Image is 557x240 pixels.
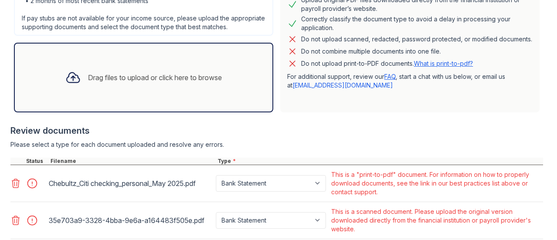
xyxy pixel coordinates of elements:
a: What is print-to-pdf? [414,60,473,67]
div: This is a "print-to-pdf" document. For information on how to properly download documents, see the... [331,170,541,196]
div: Please select a type for each document uploaded and resolve any errors. [10,140,543,149]
div: Correctly classify the document type to avoid a delay in processing your application. [301,15,533,32]
div: Chebultz_Citi checking_personal_May 2025.pdf [49,176,212,190]
div: Do not upload scanned, redacted, password protected, or modified documents. [301,34,532,44]
div: This is a scanned document. Please upload the original version downloaded directly from the finan... [331,207,541,233]
p: For additional support, review our , start a chat with us below, or email us at [287,72,533,90]
a: [EMAIL_ADDRESS][DOMAIN_NAME] [292,81,393,89]
p: Do not upload print-to-PDF documents. [301,59,473,68]
div: Review documents [10,125,543,137]
a: FAQ [384,73,396,80]
div: Drag files to upload or click here to browse [88,72,222,83]
div: 35e703a9-3328-4bba-9e6a-a164483f505e.pdf [49,213,212,227]
div: Type [216,158,543,165]
div: Do not combine multiple documents into one file. [301,46,441,57]
div: Status [24,158,49,165]
div: Filename [49,158,216,165]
